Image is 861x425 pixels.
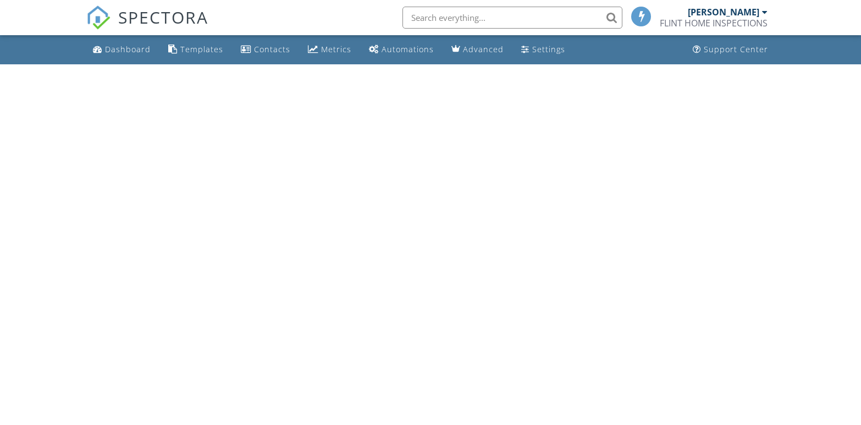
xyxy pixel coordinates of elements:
[303,40,356,60] a: Metrics
[254,44,290,54] div: Contacts
[86,5,111,30] img: The Best Home Inspection Software - Spectora
[365,40,438,60] a: Automations (Basic)
[164,40,228,60] a: Templates
[517,40,570,60] a: Settings
[704,44,768,54] div: Support Center
[688,40,772,60] a: Support Center
[118,5,208,29] span: SPECTORA
[447,40,508,60] a: Advanced
[688,7,759,18] div: [PERSON_NAME]
[402,7,622,29] input: Search everything...
[180,44,223,54] div: Templates
[660,18,768,29] div: FLINT HOME INSPECTIONS
[463,44,504,54] div: Advanced
[89,40,155,60] a: Dashboard
[105,44,151,54] div: Dashboard
[382,44,434,54] div: Automations
[86,15,208,38] a: SPECTORA
[236,40,295,60] a: Contacts
[532,44,565,54] div: Settings
[321,44,351,54] div: Metrics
